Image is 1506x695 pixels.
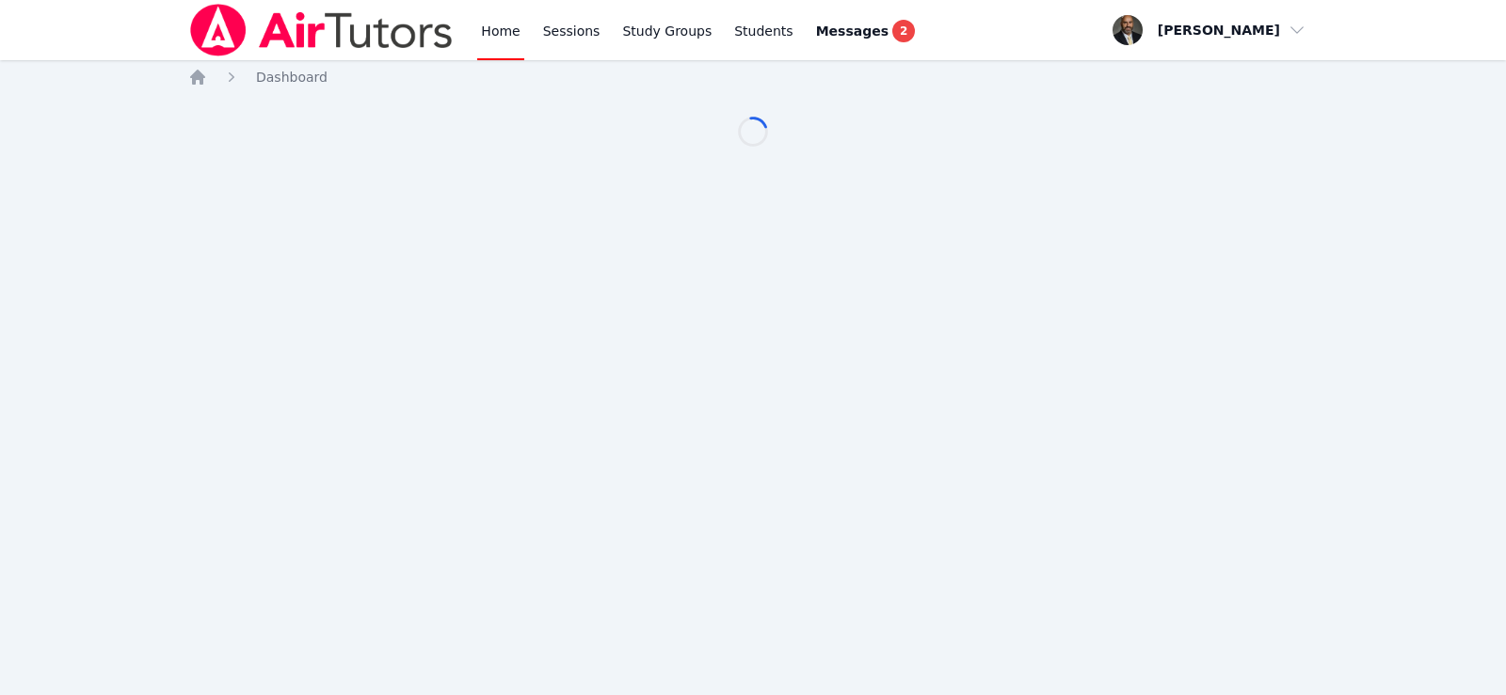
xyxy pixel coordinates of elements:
[816,22,889,40] span: Messages
[188,68,1318,87] nav: Breadcrumb
[892,20,915,42] span: 2
[256,70,328,85] span: Dashboard
[256,68,328,87] a: Dashboard
[188,4,455,56] img: Air Tutors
